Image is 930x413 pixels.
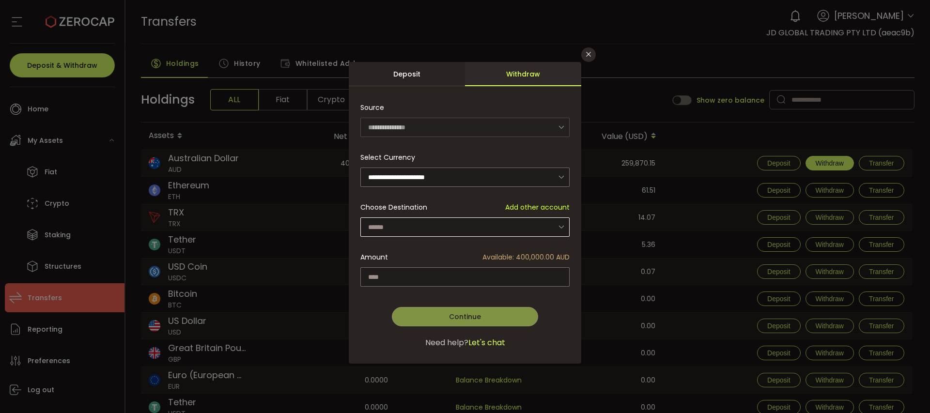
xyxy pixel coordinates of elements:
label: Select Currency [360,153,421,162]
div: dialog [349,62,581,364]
div: Withdraw [465,62,581,86]
span: Add other account [505,202,570,213]
div: Deposit [349,62,465,86]
iframe: Chat Widget [815,308,930,413]
span: Let's chat [468,337,505,349]
span: Need help? [425,337,468,349]
span: Choose Destination [360,202,427,213]
span: Continue [449,312,481,321]
span: Available: 400,000.00 AUD [482,252,570,262]
div: 聊天小组件 [815,308,930,413]
span: Source [360,98,384,117]
button: Close [581,47,596,62]
span: Amount [360,252,388,262]
button: Continue [392,307,538,326]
